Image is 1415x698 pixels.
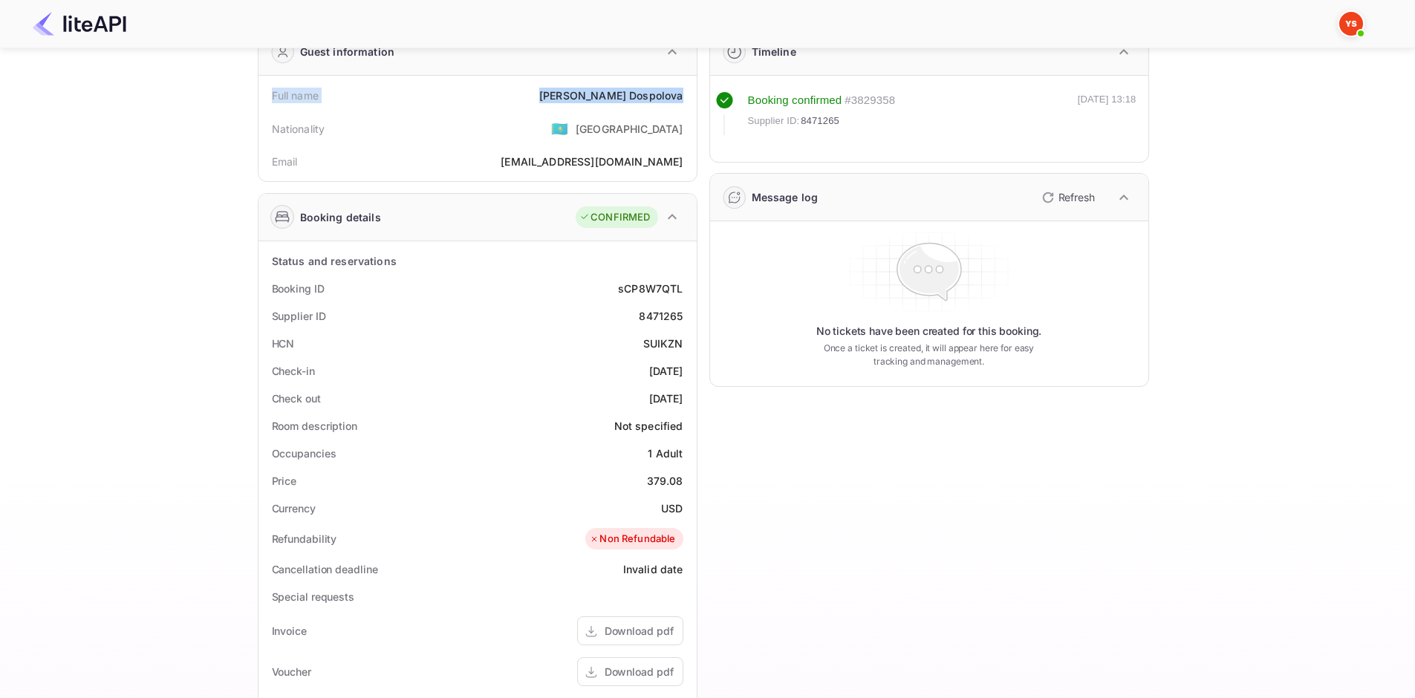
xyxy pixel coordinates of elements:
[272,363,315,379] div: Check-in
[272,336,295,351] div: HCN
[614,418,683,434] div: Not specified
[748,92,842,109] div: Booking confirmed
[272,281,325,296] div: Booking ID
[812,342,1047,368] p: Once a ticket is created, it will appear here for easy tracking and management.
[501,154,683,169] div: [EMAIL_ADDRESS][DOMAIN_NAME]
[1339,12,1363,36] img: Yandex Support
[816,324,1042,339] p: No tickets have been created for this booking.
[272,308,326,324] div: Supplier ID
[272,154,298,169] div: Email
[752,44,796,59] div: Timeline
[300,44,395,59] div: Guest information
[589,532,675,547] div: Non Refundable
[272,88,319,103] div: Full name
[272,446,336,461] div: Occupancies
[801,114,839,128] span: 8471265
[661,500,683,516] div: USD
[648,446,683,461] div: 1 Adult
[649,391,683,406] div: [DATE]
[752,189,819,205] div: Message log
[272,473,297,489] div: Price
[272,589,354,604] div: Special requests
[272,664,311,679] div: Voucher
[647,473,683,489] div: 379.08
[845,92,895,109] div: # 3829358
[272,391,321,406] div: Check out
[272,418,357,434] div: Room description
[605,623,674,639] div: Download pdf
[1078,92,1136,135] div: [DATE] 13:18
[33,12,126,36] img: LiteAPI Logo
[639,308,683,324] div: 8471265
[539,88,683,103] div: [PERSON_NAME] Dospolova
[272,253,397,269] div: Status and reservations
[551,115,568,142] span: United States
[643,336,683,351] div: SUIKZN
[576,121,683,137] div: [GEOGRAPHIC_DATA]
[272,561,378,577] div: Cancellation deadline
[272,121,325,137] div: Nationality
[618,281,683,296] div: sCP8W7QTL
[272,500,316,516] div: Currency
[649,363,683,379] div: [DATE]
[579,210,650,225] div: CONFIRMED
[272,623,307,639] div: Invoice
[623,561,683,577] div: Invalid date
[1033,186,1101,209] button: Refresh
[748,114,800,128] span: Supplier ID:
[1058,189,1095,205] p: Refresh
[605,664,674,679] div: Download pdf
[300,209,381,225] div: Booking details
[272,531,337,547] div: Refundability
